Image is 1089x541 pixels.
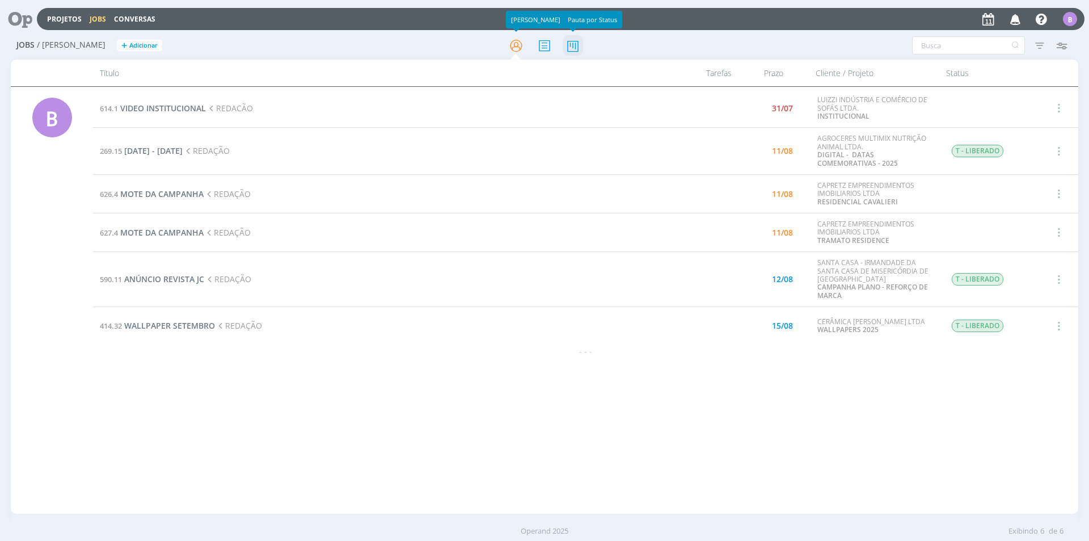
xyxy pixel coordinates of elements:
span: ANÚNCIO REVISTA JC [124,274,204,284]
div: Cliente / Projeto [809,60,939,86]
a: 614.1VIDEO INSTITUCIONAL [100,103,206,114]
span: T - LIBERADO [952,145,1003,157]
a: 414.32WALLPAPER SETEMBRO [100,320,215,331]
div: 12/08 [772,275,793,283]
a: Jobs [90,14,106,24]
div: LUIZZI INDÚSTRIA E COMÉRCIO DE SOFÁS LTDA. [817,96,934,120]
div: CERÂMICA [PERSON_NAME] LTDA [817,318,934,334]
div: Prazo [738,60,809,86]
span: T - LIBERADO [952,273,1003,286]
a: 627.4MOTE DA CAMPANHA [100,227,204,238]
a: CAMPANHA PLANO - REFORÇO DE MARCA [817,282,928,300]
span: 414.32 [100,321,122,331]
a: TRAMATO RESIDENCE [817,236,889,245]
div: 11/08 [772,147,793,155]
div: [PERSON_NAME] [506,11,565,28]
span: [DATE] - [DATE] [124,145,183,156]
div: Tarefas [670,60,738,86]
div: Pauta por Status [563,11,622,28]
a: 626.4MOTE DA CAMPANHA [100,188,204,199]
button: +Adicionar [117,40,162,52]
div: B [32,98,72,137]
div: CAPRETZ EMPREENDIMENTOS IMOBILIARIOS LTDA [817,220,934,245]
span: WALLPAPER SETEMBRO [124,320,215,331]
span: REDAÇÃO [215,320,262,331]
span: 590.11 [100,274,122,284]
button: Projetos [44,15,85,24]
div: AGROCERES MULTIMIX NUTRIÇÃO ANIMAL LTDA. [817,135,934,167]
span: 6 [1040,526,1044,537]
div: 15/08 [772,322,793,330]
span: / [PERSON_NAME] [37,40,105,50]
a: 269.15[DATE] - [DATE] [100,145,183,156]
span: REDAÇÃO [204,274,251,284]
div: 31/07 [772,104,793,112]
input: Busca [912,36,1025,54]
span: MOTE DA CAMPANHA [120,188,204,199]
button: Jobs [86,15,109,24]
span: de [1049,526,1057,537]
a: WALLPAPERS 2025 [817,325,879,334]
span: REDAÇÃO [183,145,230,156]
div: 11/08 [772,229,793,237]
span: 614.1 [100,103,118,114]
span: 626.4 [100,189,118,199]
div: - - - [93,345,1078,357]
button: B [1062,9,1078,29]
span: + [121,40,127,52]
a: Projetos [47,14,82,24]
button: Conversas [111,15,159,24]
span: VIDEO INSTITUCIONAL [120,103,206,114]
a: RESIDENCIAL CAVALIERI [817,197,898,207]
span: 269.15 [100,146,122,156]
span: 6 [1060,526,1063,537]
span: REDACÃO [206,103,253,114]
div: Título [93,60,670,86]
span: 627.4 [100,228,118,238]
span: Exibindo [1008,526,1038,537]
span: T - LIBERADO [952,320,1003,332]
div: SANTA CASA - IRMANDADE DA SANTA CASA DE MISERICÓRDIA DE [GEOGRAPHIC_DATA] [817,259,934,300]
span: Adicionar [129,42,158,49]
span: REDAÇÃO [204,188,251,199]
a: 590.11ANÚNCIO REVISTA JC [100,274,204,284]
span: MOTE DA CAMPANHA [120,227,204,238]
div: Status [939,60,1036,86]
a: INSTITUCIONAL [817,111,869,121]
div: CAPRETZ EMPREENDIMENTOS IMOBILIARIOS LTDA [817,182,934,206]
span: REDAÇÃO [204,227,251,238]
div: B [1063,12,1077,26]
div: 11/08 [772,190,793,198]
a: DIGITAL - DATAS COMEMORATIVAS - 2025 [817,150,898,167]
a: Conversas [114,14,155,24]
span: Jobs [16,40,35,50]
